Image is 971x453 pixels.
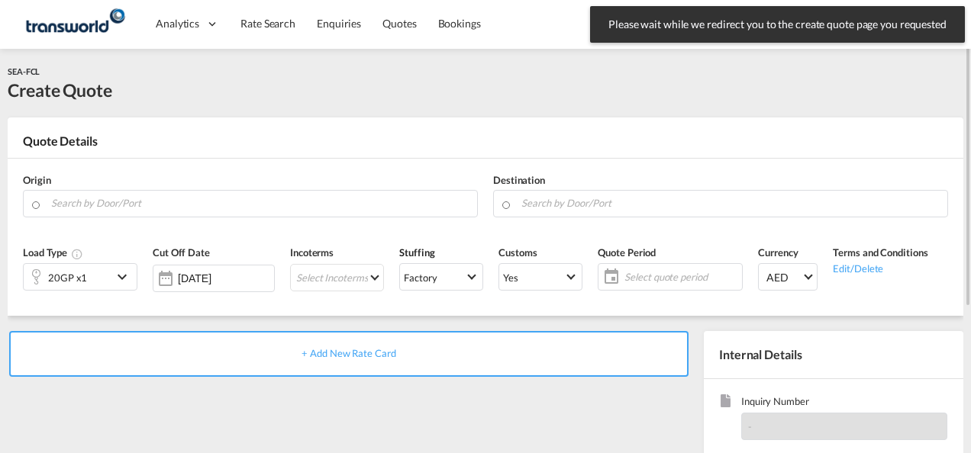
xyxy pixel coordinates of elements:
[156,16,199,31] span: Analytics
[399,263,483,291] md-select: Select Stuffing: Factory
[48,267,87,288] div: 20GP x1
[8,66,40,76] span: SEA-FCL
[758,263,818,291] md-select: Select Currency: د.إ AEDUnited Arab Emirates Dirham
[240,17,295,30] span: Rate Search
[748,420,752,432] span: -
[317,17,361,30] span: Enquiries
[598,246,656,259] span: Quote Period
[493,174,545,186] span: Destination
[8,133,963,157] div: Quote Details
[9,331,689,377] div: + Add New Rate Card
[382,17,416,30] span: Quotes
[290,246,334,259] span: Incoterms
[23,174,50,186] span: Origin
[23,246,83,259] span: Load Type
[498,246,537,259] span: Customs
[71,248,83,260] md-icon: icon-information-outline
[521,190,940,217] input: Search by Door/Port
[438,17,481,30] span: Bookings
[503,271,518,284] div: Yes
[741,394,947,412] span: Inquiry Number
[113,268,136,286] md-icon: icon-chevron-down
[290,264,384,291] md-select: Select Incoterms
[704,331,963,378] div: Internal Details
[833,260,927,275] div: Edit/Delete
[23,263,137,291] div: 20GP x1icon-chevron-down
[23,7,126,41] img: f753ae806dec11f0841701cdfdf085c0.png
[498,263,582,291] md-select: Select Customs: Yes
[758,246,798,259] span: Currency
[399,246,434,259] span: Stuffing
[153,246,210,259] span: Cut Off Date
[604,17,951,32] span: Please wait while we redirect you to the create quote page you requested
[8,78,112,102] div: Create Quote
[302,347,395,359] span: + Add New Rate Card
[624,270,738,284] span: Select quote period
[766,270,802,285] span: AED
[833,246,927,259] span: Terms and Conditions
[51,190,469,217] input: Search by Door/Port
[621,266,742,288] span: Select quote period
[178,272,274,284] input: Select
[404,271,437,284] div: Factory
[598,268,617,286] md-icon: icon-calendar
